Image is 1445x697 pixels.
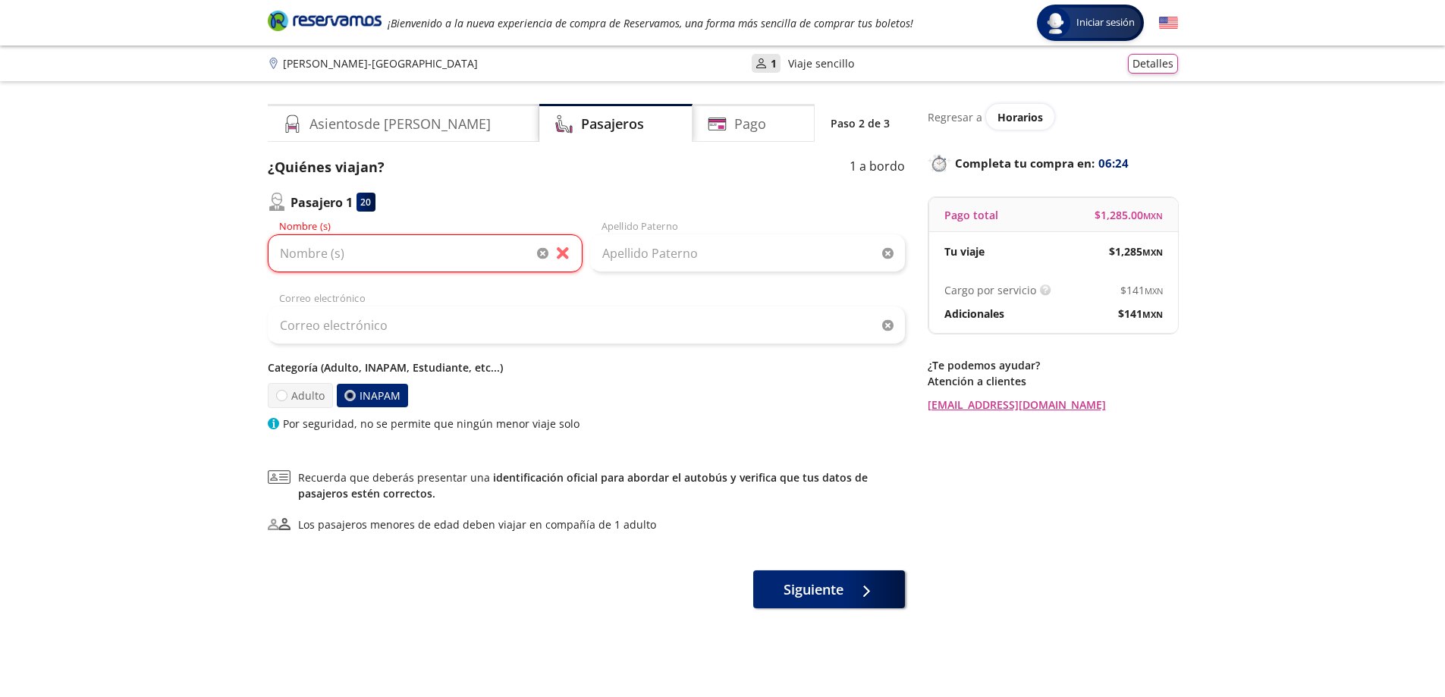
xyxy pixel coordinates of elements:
[1095,207,1163,223] span: $ 1,285.00
[1070,15,1141,30] span: Iniciar sesión
[944,243,985,259] p: Tu viaje
[268,234,583,272] input: Nombre (s)
[831,115,890,131] p: Paso 2 de 3
[944,282,1036,298] p: Cargo por servicio
[1159,14,1178,33] button: English
[928,104,1178,130] div: Regresar a ver horarios
[1109,243,1163,259] span: $ 1,285
[298,516,656,532] div: Los pasajeros menores de edad deben viajar en compañía de 1 adulto
[388,16,913,30] em: ¡Bienvenido a la nueva experiencia de compra de Reservamos, una forma más sencilla de comprar tus...
[771,55,777,71] p: 1
[268,359,905,375] p: Categoría (Adulto, INAPAM, Estudiante, etc...)
[850,157,905,177] p: 1 a bordo
[997,110,1043,124] span: Horarios
[268,9,382,36] a: Brand Logo
[283,55,478,71] p: [PERSON_NAME] - [GEOGRAPHIC_DATA]
[784,579,843,600] span: Siguiente
[944,207,998,223] p: Pago total
[928,373,1178,389] p: Atención a clientes
[928,152,1178,174] p: Completa tu compra en :
[298,469,905,501] span: Recuerda que deberás presentar una
[268,9,382,32] i: Brand Logo
[788,55,854,71] p: Viaje sencillo
[944,306,1004,322] p: Adicionales
[309,114,491,134] h4: Asientos de [PERSON_NAME]
[928,357,1178,373] p: ¿Te podemos ayudar?
[1145,285,1163,297] small: MXN
[928,397,1178,413] a: [EMAIL_ADDRESS][DOMAIN_NAME]
[1143,210,1163,221] small: MXN
[753,570,905,608] button: Siguiente
[1142,309,1163,320] small: MXN
[1128,54,1178,74] button: Detalles
[1098,155,1129,172] span: 06:24
[590,234,905,272] input: Apellido Paterno
[337,384,408,407] label: INAPAM
[291,193,353,212] p: Pasajero 1
[268,157,385,177] p: ¿Quiénes viajan?
[581,114,644,134] h4: Pasajeros
[268,306,905,344] input: Correo electrónico
[734,114,766,134] h4: Pago
[268,383,333,408] label: Adulto
[928,109,982,125] p: Regresar a
[298,470,868,501] a: identificación oficial para abordar el autobús y verifica que tus datos de pasajeros estén correc...
[357,193,375,212] div: 20
[1120,282,1163,298] span: $ 141
[1142,246,1163,258] small: MXN
[283,416,580,432] p: Por seguridad, no se permite que ningún menor viaje solo
[1118,306,1163,322] span: $ 141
